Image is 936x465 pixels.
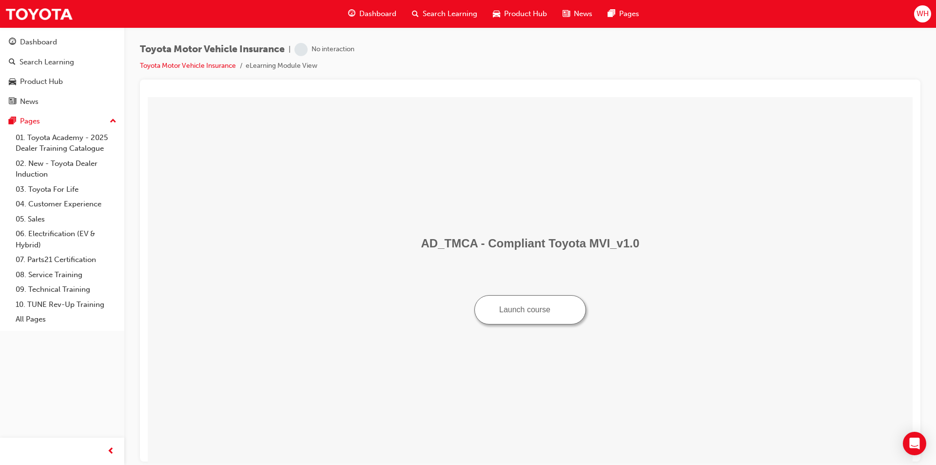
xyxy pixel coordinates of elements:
span: car-icon [9,78,16,86]
span: news-icon [9,98,16,106]
div: News [20,96,39,107]
a: 03. Toyota For Life [12,182,120,197]
span: News [574,8,592,20]
button: DashboardSearch LearningProduct HubNews [4,31,120,112]
div: Search Learning [19,57,74,68]
button: Launch course: opens in new window [327,198,438,227]
span: prev-icon [107,445,115,458]
a: 02. New - Toyota Dealer Induction [12,156,120,182]
span: Product Hub [504,8,547,20]
a: 01. Toyota Academy - 2025 Dealer Training Catalogue [12,130,120,156]
button: Pages [4,112,120,130]
a: news-iconNews [555,4,600,24]
span: pages-icon [608,8,615,20]
a: 08. Service Training [12,267,120,283]
a: 04. Customer Experience [12,197,120,212]
a: pages-iconPages [600,4,647,24]
span: Search Learning [423,8,477,20]
a: car-iconProduct Hub [485,4,555,24]
div: Pages [20,116,40,127]
a: Product Hub [4,73,120,91]
img: external_window.png [407,208,413,215]
span: Dashboard [359,8,396,20]
a: guage-iconDashboard [340,4,404,24]
span: news-icon [563,8,570,20]
a: 05. Sales [12,212,120,227]
span: Pages [619,8,639,20]
button: WH [914,5,931,22]
img: Trak [5,3,73,25]
a: All Pages [12,312,120,327]
h1: AD_TMCA - Compliant Toyota MVI_v1.0 [4,140,761,153]
span: up-icon [110,115,117,128]
span: search-icon [9,58,16,67]
a: Search Learning [4,53,120,71]
span: pages-icon [9,117,16,126]
span: WH [916,8,929,20]
a: News [4,93,120,111]
span: | [289,44,291,55]
span: search-icon [412,8,419,20]
div: Open Intercom Messenger [903,432,926,455]
a: 09. Technical Training [12,282,120,297]
span: guage-icon [9,38,16,47]
a: Dashboard [4,33,120,51]
a: Toyota Motor Vehicle Insurance [140,61,236,70]
span: learningRecordVerb_NONE-icon [294,43,308,56]
div: Product Hub [20,76,63,87]
a: 10. TUNE Rev-Up Training [12,297,120,312]
a: search-iconSearch Learning [404,4,485,24]
div: No interaction [312,45,354,54]
li: eLearning Module View [246,61,317,72]
a: 06. Electrification (EV & Hybrid) [12,226,120,252]
div: Dashboard [20,37,57,48]
span: Toyota Motor Vehicle Insurance [140,44,285,55]
span: guage-icon [348,8,355,20]
a: 07. Parts21 Certification [12,252,120,267]
span: car-icon [493,8,500,20]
